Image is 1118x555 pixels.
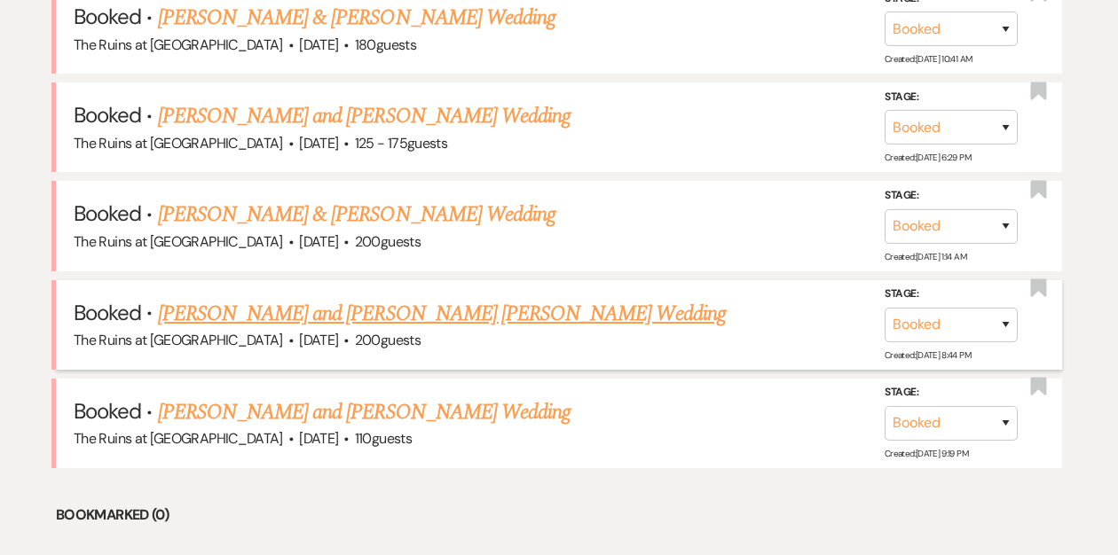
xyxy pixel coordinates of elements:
span: The Ruins at [GEOGRAPHIC_DATA] [74,429,283,448]
label: Stage: [885,383,1018,403]
label: Stage: [885,186,1018,206]
span: The Ruins at [GEOGRAPHIC_DATA] [74,331,283,349]
span: [DATE] [299,331,338,349]
span: Created: [DATE] 8:44 PM [885,349,971,361]
a: [PERSON_NAME] and [PERSON_NAME] Wedding [158,396,571,428]
span: Created: [DATE] 1:14 AM [885,250,966,262]
span: Created: [DATE] 6:29 PM [885,152,971,163]
span: [DATE] [299,134,338,152]
span: [DATE] [299,232,338,251]
a: [PERSON_NAME] & [PERSON_NAME] Wedding [158,2,555,34]
span: 200 guests [355,232,421,251]
label: Stage: [885,285,1018,304]
span: Booked [74,397,141,425]
span: 125 - 175 guests [355,134,447,152]
li: Bookmarked (0) [56,504,1062,527]
span: 200 guests [355,331,421,349]
span: The Ruins at [GEOGRAPHIC_DATA] [74,232,283,251]
span: Created: [DATE] 10:41 AM [885,53,972,65]
span: The Ruins at [GEOGRAPHIC_DATA] [74,35,283,54]
label: Stage: [885,88,1018,107]
span: Booked [74,3,141,30]
a: [PERSON_NAME] & [PERSON_NAME] Wedding [158,199,555,231]
span: Booked [74,299,141,326]
span: [DATE] [299,429,338,448]
span: 180 guests [355,35,416,54]
a: [PERSON_NAME] and [PERSON_NAME] Wedding [158,100,571,132]
a: [PERSON_NAME] and [PERSON_NAME] [PERSON_NAME] Wedding [158,298,726,330]
span: Booked [74,199,141,227]
span: 110 guests [355,429,412,448]
span: [DATE] [299,35,338,54]
span: Created: [DATE] 9:19 PM [885,448,968,459]
span: The Ruins at [GEOGRAPHIC_DATA] [74,134,283,152]
span: Booked [74,101,141,129]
